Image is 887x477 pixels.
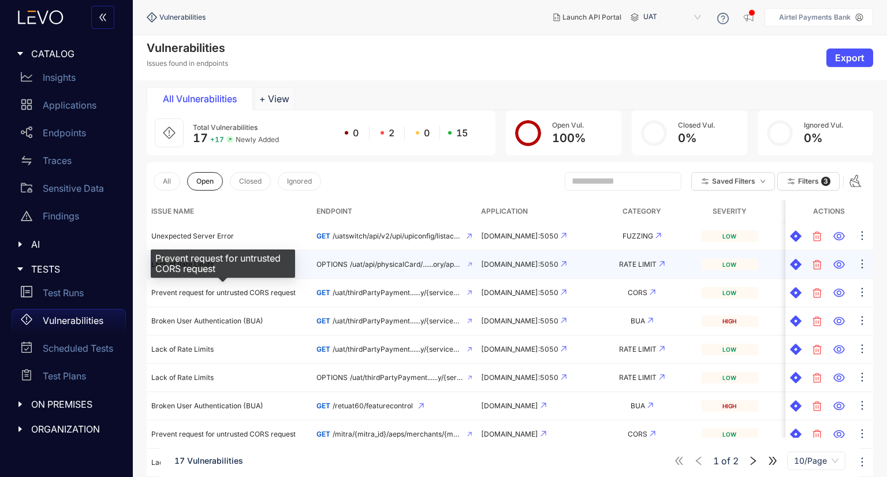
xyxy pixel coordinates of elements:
[43,183,104,193] p: Sensitive Data
[733,456,739,466] span: 2
[748,456,758,466] span: right
[31,424,117,434] span: ORGANIZATION
[12,337,126,364] a: Scheduled Tests
[389,128,394,138] span: 2
[350,374,463,382] span: /uat/thirdPartyPayment......y/{service-enquiry_id}
[481,374,582,382] div: [DOMAIN_NAME]:5050
[856,400,868,413] span: ellipsis
[804,132,843,145] div: 0 %
[16,400,24,408] span: caret-right
[21,210,32,222] span: warning
[424,128,430,138] span: 0
[278,172,321,191] button: Ignored
[804,121,843,129] div: Ignored Vul.
[151,401,263,410] span: Broken User Authentication (BUA)
[16,50,24,58] span: caret-right
[21,155,32,166] span: swap
[696,200,762,222] th: Severity
[151,260,214,269] span: Lack of Rate Limits
[151,345,214,353] span: Lack of Rate Limits
[287,177,312,185] span: Ignored
[631,316,645,325] span: BUA
[43,72,76,83] p: Insights
[43,343,113,353] p: Scheduled Tests
[312,200,477,222] th: Endpoint
[316,232,330,240] span: GET
[856,258,868,271] span: ellipsis
[91,6,114,29] button: double-left
[151,232,234,240] span: Unexpected Server Error
[619,260,657,269] span: RATE LIMIT
[856,397,869,415] button: ellipsis
[481,232,582,240] div: [DOMAIN_NAME]:5050
[713,456,719,466] span: 1
[856,340,869,359] button: ellipsis
[236,136,279,144] span: Newly Added
[856,456,868,469] span: ellipsis
[333,345,463,353] span: /uat/thirdPartyPayment......y/{service-enquiry_id}
[230,172,271,191] button: Closed
[147,59,228,68] p: Issues found in endpoints
[552,132,586,145] div: 100 %
[691,172,775,191] button: Saved Filtersdown
[147,41,228,55] h4: Vulnerabilities
[628,430,647,438] span: CORS
[856,312,869,330] button: ellipsis
[701,315,758,327] div: high
[254,87,295,110] button: Add tab
[794,452,838,469] span: 10/Page
[163,177,171,185] span: All
[151,373,214,382] span: Lack of Rate Limits
[12,364,126,392] a: Test Plans
[763,200,873,222] th: Last Seen
[159,13,206,21] span: Vulnerabilities
[12,204,126,232] a: Findings
[456,128,468,138] span: 15
[31,49,117,59] span: CATALOG
[619,345,657,353] span: RATE LIMIT
[156,94,243,104] div: All Vulnerabilities
[16,265,24,273] span: caret-right
[151,430,296,438] span: Prevent request for untrusted CORS request
[239,177,262,185] span: Closed
[701,259,758,270] div: low
[333,232,461,240] span: /uatswitch/api/v2/upi/upiconfig/listaccpvd
[43,211,79,221] p: Findings
[767,205,859,218] span: Last Seen
[826,49,873,67] button: Export
[856,286,868,300] span: ellipsis
[12,66,126,94] a: Insights
[31,399,117,409] span: ON PREMISES
[481,402,582,410] div: [DOMAIN_NAME]
[12,149,126,177] a: Traces
[7,257,126,281] div: TESTS
[147,200,312,222] th: Issue Name
[316,401,330,410] span: GET
[856,368,869,387] button: ellipsis
[856,284,869,302] button: ellipsis
[31,239,117,249] span: AI
[619,373,657,382] span: RATE LIMIT
[12,281,126,309] a: Test Runs
[151,316,263,325] span: Broken User Authentication (BUA)
[835,53,864,63] span: Export
[7,232,126,256] div: AI
[785,200,873,222] th: Actions
[16,240,24,248] span: caret-right
[587,200,696,222] th: Category
[193,131,208,145] span: 17
[552,121,586,129] div: Open Vul.
[856,255,869,274] button: ellipsis
[43,128,86,138] p: Endpoints
[856,371,868,385] span: ellipsis
[12,177,126,204] a: Sensitive Data
[43,100,96,110] p: Applications
[678,121,715,129] div: Closed Vul.
[333,317,463,325] span: /uat/thirdPartyPayment......y/{service-enquiry_id}
[151,458,214,467] span: Lack of Rate Limits
[196,177,214,185] span: Open
[316,430,330,438] span: GET
[701,372,758,383] div: low
[353,128,359,138] span: 0
[16,425,24,433] span: caret-right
